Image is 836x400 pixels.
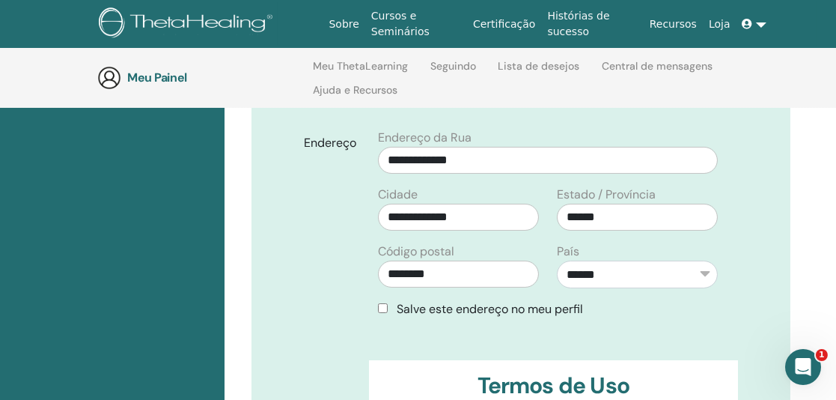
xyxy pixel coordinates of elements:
a: Histórias de sucesso [541,2,643,46]
a: Seguindo [430,60,476,84]
font: Certificação [473,18,535,30]
a: Cursos e Seminários [365,2,467,46]
font: País [557,243,579,259]
font: Lista de desejos [498,59,579,73]
img: logo.png [99,7,278,41]
a: Sobre [323,10,364,38]
font: 1 [819,350,825,360]
a: Lista de desejos [498,60,579,84]
font: Meu Painel [127,70,187,85]
font: Sobre [329,18,358,30]
font: Cidade [378,187,418,202]
font: Recursos [650,18,697,30]
font: Meu ThetaLearning [313,59,408,73]
a: Central de mensagens [602,60,713,84]
font: Endereço da Rua [378,130,472,145]
a: Certificação [467,10,541,38]
iframe: Chat ao vivo do Intercom [785,349,821,385]
font: Termos de Uso [478,371,630,400]
font: Estado / Província [557,187,656,202]
a: Recursos [644,10,703,38]
font: Loja [709,18,730,30]
font: Central de mensagens [602,59,713,73]
font: Cursos e Seminários [371,10,430,37]
font: Código postal [378,243,454,259]
a: Ajuda e Recursos [313,84,397,108]
font: Seguindo [430,59,476,73]
a: Loja [703,10,736,38]
font: Endereço [304,135,356,151]
a: Meu ThetaLearning [313,60,408,84]
font: Histórias de sucesso [547,10,609,37]
font: Ajuda e Recursos [313,83,397,97]
img: generic-user-icon.jpg [97,66,121,90]
font: Salve este endereço no meu perfil [397,301,583,317]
